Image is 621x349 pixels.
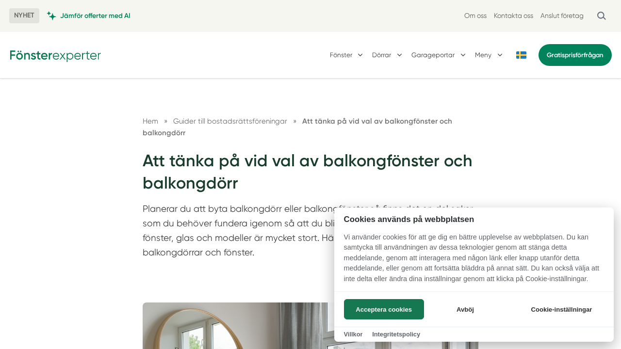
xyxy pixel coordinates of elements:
button: Acceptera cookies [344,299,424,319]
button: Avböj [426,299,504,319]
p: Vi använder cookies för att ge dig en bättre upplevelse av webbplatsen. Du kan samtycka till anvä... [334,232,614,291]
a: Villkor [344,331,363,338]
button: Cookie-inställningar [519,299,604,319]
a: Integritetspolicy [372,331,420,338]
h2: Cookies används på webbplatsen [334,215,614,224]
